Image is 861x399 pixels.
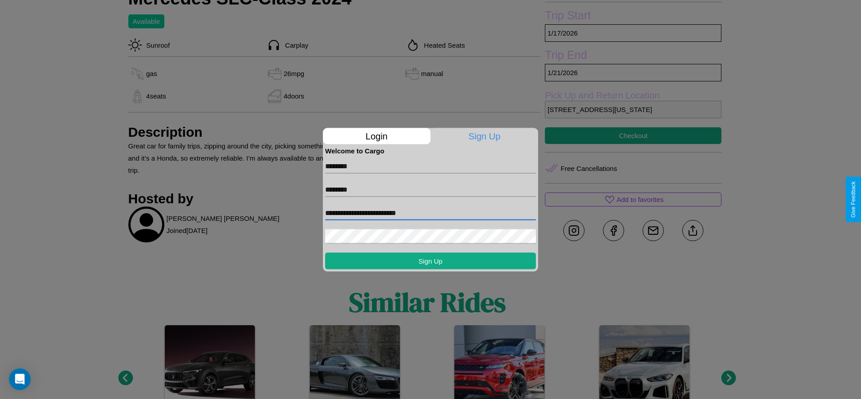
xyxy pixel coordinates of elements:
[323,128,430,144] p: Login
[850,181,856,218] div: Give Feedback
[431,128,539,144] p: Sign Up
[325,252,536,269] button: Sign Up
[325,147,536,154] h4: Welcome to Cargo
[9,368,31,390] div: Open Intercom Messenger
